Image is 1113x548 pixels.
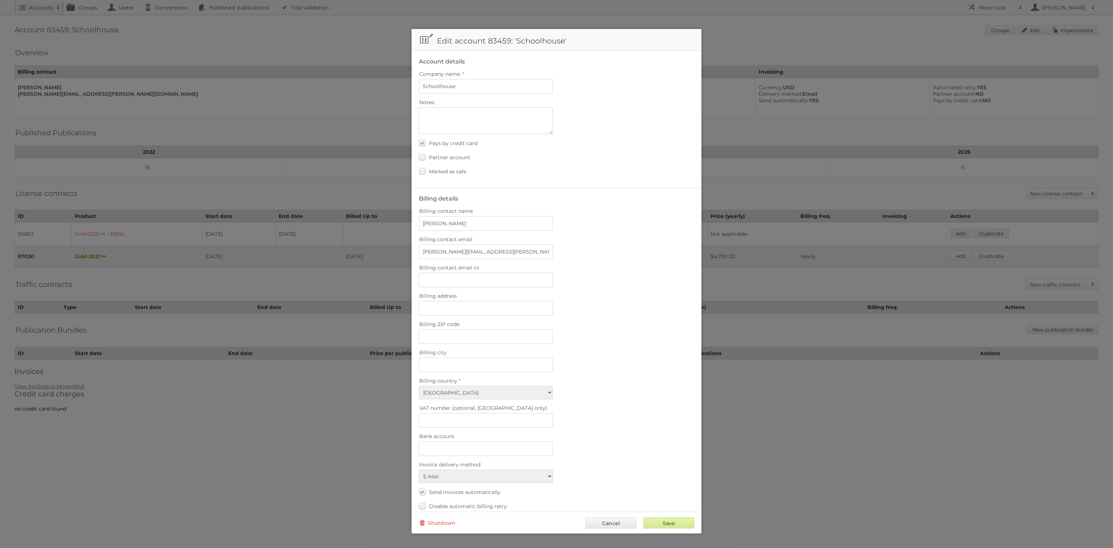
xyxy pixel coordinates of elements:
[419,236,472,243] span: Billing contact email
[419,433,454,440] span: Bank account
[419,405,547,411] span: VAT number (optional, [GEOGRAPHIC_DATA] only)
[429,140,478,147] span: Pays by credit card
[643,518,694,528] input: Save
[429,503,507,510] span: Disable automatic billing retry
[419,58,465,65] legend: Account details
[419,71,461,77] span: Company name:
[419,321,459,327] span: Billing ZIP code
[429,154,470,161] span: Partner account
[429,489,500,495] span: Send invoices automatically
[429,168,466,175] span: Marked as safe
[419,461,480,468] span: Invoice delivery method
[419,349,447,356] span: Billing city
[412,29,701,51] h1: Edit account 83459: 'Schoolhouse'
[419,195,458,202] legend: Billing details
[419,208,473,214] span: Billing contact name
[419,264,480,271] span: Billing contact email cc
[419,99,435,106] span: Notes:
[419,518,455,528] a: Shutdown
[585,518,636,528] a: Cancel
[419,378,457,384] span: Billing country
[419,293,457,299] span: Billing address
